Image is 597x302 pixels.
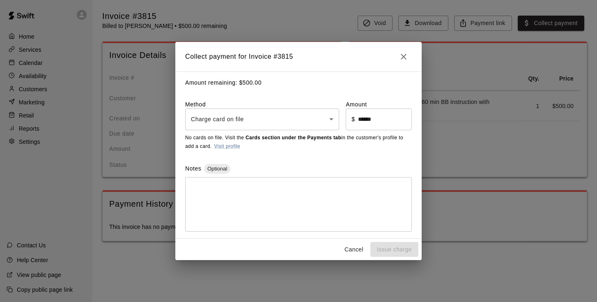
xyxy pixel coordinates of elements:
h2: Collect payment for Invoice # 3815 [175,42,422,71]
b: Cards section under the Payments tab [246,135,341,141]
a: Visit profile [214,143,240,149]
p: $ [351,115,355,123]
button: Cancel [341,242,367,257]
label: Method [185,100,339,108]
label: Amount [346,100,412,108]
label: Notes [185,165,201,172]
div: Charge card on file [185,108,339,130]
button: Close [395,48,412,65]
p: Amount remaining: $ 500.00 [185,78,412,87]
span: No cards on file. Visit the in the customer's profile to add a card. [185,135,403,149]
span: Optional [204,166,230,172]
